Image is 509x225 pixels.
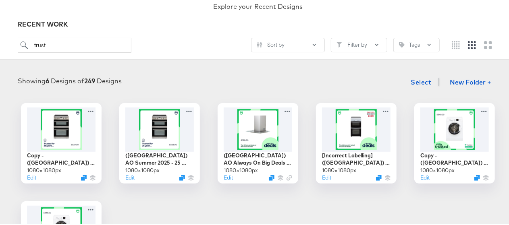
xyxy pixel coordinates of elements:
div: Copy - ([GEOGRAPHIC_DATA]) AO Summer 2025 - 25 Years Trust [27,150,96,165]
div: 1080 × 1080 px [420,165,455,173]
button: Edit [224,172,233,180]
div: RECENT WORK [18,18,499,27]
div: Copy - ([GEOGRAPHIC_DATA]) AO Summer 2025 - 25 Years Trust1080×1080pxEditDuplicate [21,101,102,182]
div: Copy - ([GEOGRAPHIC_DATA]) AO BAU Trust1080×1080pxEditDuplicate [414,101,495,182]
div: 1080 × 1080 px [322,165,356,173]
button: SlidersSort by [251,36,325,51]
button: FilterFilter by [331,36,387,51]
div: [Incorrect Labelling]([GEOGRAPHIC_DATA]) AO Always On Big Deals - Trust1080×1080pxEditDuplicate [316,101,397,182]
svg: Medium grid [468,39,476,47]
svg: Duplicate [179,173,185,179]
div: ([GEOGRAPHIC_DATA]) AO Always On Big Deals - Trust [224,150,292,165]
div: ([GEOGRAPHIC_DATA]) AO Always On Big Deals - Trust1080×1080pxEditDuplicate [218,101,298,182]
button: Edit [27,172,36,180]
div: 1080 × 1080 px [125,165,160,173]
button: TagTags [393,36,440,51]
div: Explore your Recent Designs [213,0,303,10]
button: Select [408,72,435,89]
svg: Filter [337,40,342,46]
div: ([GEOGRAPHIC_DATA]) AO Summer 2025 - 25 Years Trust [125,150,194,165]
button: New Folder + [443,74,498,89]
div: [Incorrect Labelling]([GEOGRAPHIC_DATA]) AO Always On Big Deals - Trust [322,150,391,165]
div: Copy - ([GEOGRAPHIC_DATA]) AO BAU Trust [420,150,489,165]
div: 1080 × 1080 px [224,165,258,173]
button: Edit [322,172,331,180]
svg: Large grid [484,39,492,47]
input: Search for a design [18,36,131,51]
svg: Tag [399,40,405,46]
button: Edit [420,172,430,180]
div: ([GEOGRAPHIC_DATA]) AO Summer 2025 - 25 Years Trust1080×1080pxEditDuplicate [119,101,200,182]
svg: Duplicate [269,173,274,179]
svg: Link [287,173,292,179]
strong: 249 [84,75,95,83]
svg: Duplicate [474,173,480,179]
svg: Duplicate [376,173,382,179]
svg: Small grid [452,39,460,47]
strong: 6 [46,75,49,83]
div: 1080 × 1080 px [27,165,61,173]
span: Select [411,75,432,86]
svg: Sliders [257,40,262,46]
svg: Duplicate [81,173,87,179]
button: Edit [125,172,135,180]
div: Showing Designs of Designs [18,75,122,84]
